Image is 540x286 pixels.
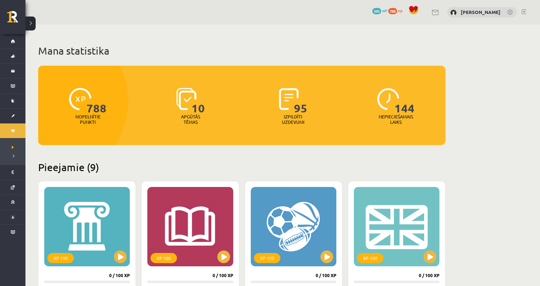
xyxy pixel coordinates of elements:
[254,253,280,263] div: XP 100
[279,88,299,110] img: icon-completed-tasks-ad58ae20a441b2904462921112bc710f1caf180af7a3daa7317a5a94f2d26646.svg
[372,8,387,13] a: 505 mP
[281,114,305,125] p: Izpildīti uzdevumi
[377,88,399,110] img: icon-clock-7be60019b62300814b6bd22b8e044499b485619524d84068768e800edab66f18.svg
[382,8,387,13] span: mP
[87,88,107,114] span: 788
[69,88,91,110] img: icon-xp-0682a9bc20223a9ccc6f5883a126b849a74cddfe5390d2b41b4391c66f2066e7.svg
[379,114,413,125] p: Nepieciešamais laiks
[75,114,101,125] p: Nopelnītie punkti
[38,44,445,57] h1: Mana statistika
[176,88,196,110] img: icon-learned-topics-4a711ccc23c960034f471b6e78daf4a3bad4a20eaf4de84257b87e66633f6470.svg
[450,10,457,16] img: Pāvels Grišāns
[388,8,405,13] a: 788 xp
[38,161,445,173] h2: Pieejamie (9)
[395,88,415,114] span: 144
[398,8,402,13] span: xp
[178,114,203,125] p: Apgūtās tēmas
[192,88,205,114] span: 10
[357,253,383,263] div: XP 100
[372,8,381,14] span: 505
[7,11,25,27] a: Rīgas 1. Tālmācības vidusskola
[461,9,501,15] a: [PERSON_NAME]
[47,253,74,263] div: XP 100
[388,8,397,14] span: 788
[294,88,307,114] span: 95
[151,253,177,263] div: XP 100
